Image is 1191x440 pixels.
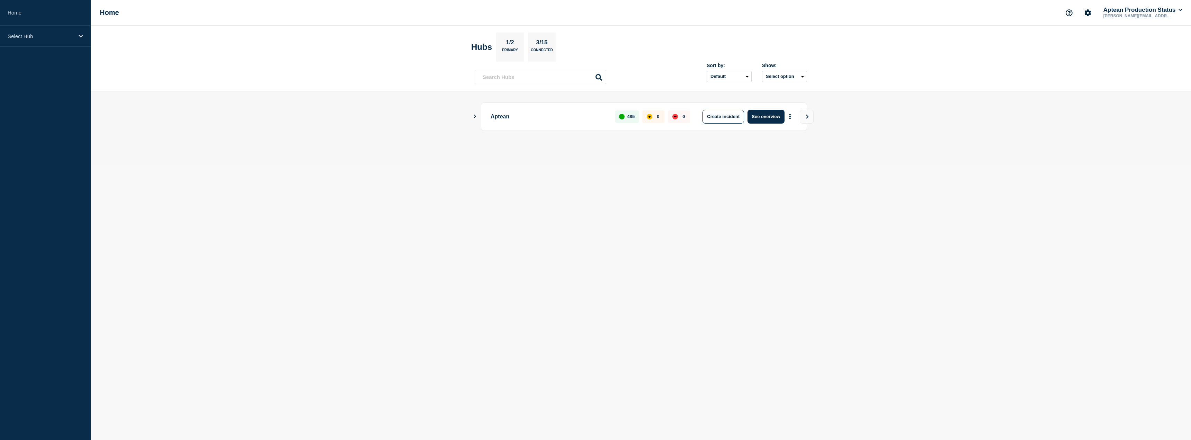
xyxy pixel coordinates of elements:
[647,114,652,119] div: affected
[473,114,477,119] button: Show Connected Hubs
[800,110,814,124] button: View
[707,71,752,82] select: Sort by
[475,70,606,84] input: Search Hubs
[503,39,517,48] p: 1/2
[1102,14,1174,18] p: [PERSON_NAME][EMAIL_ADDRESS][PERSON_NAME][DOMAIN_NAME]
[100,9,119,17] h1: Home
[762,63,807,68] div: Show:
[707,63,752,68] div: Sort by:
[491,110,607,124] p: Aptean
[657,114,659,119] p: 0
[702,110,744,124] button: Create incident
[747,110,784,124] button: See overview
[762,71,807,82] button: Select option
[627,114,635,119] p: 485
[1102,7,1183,14] button: Aptean Production Status
[672,114,678,119] div: down
[682,114,685,119] p: 0
[502,48,518,55] p: Primary
[786,110,795,123] button: More actions
[534,39,550,48] p: 3/15
[1062,6,1076,20] button: Support
[1081,6,1095,20] button: Account settings
[8,33,74,39] p: Select Hub
[531,48,553,55] p: Connected
[619,114,625,119] div: up
[471,42,492,52] h2: Hubs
